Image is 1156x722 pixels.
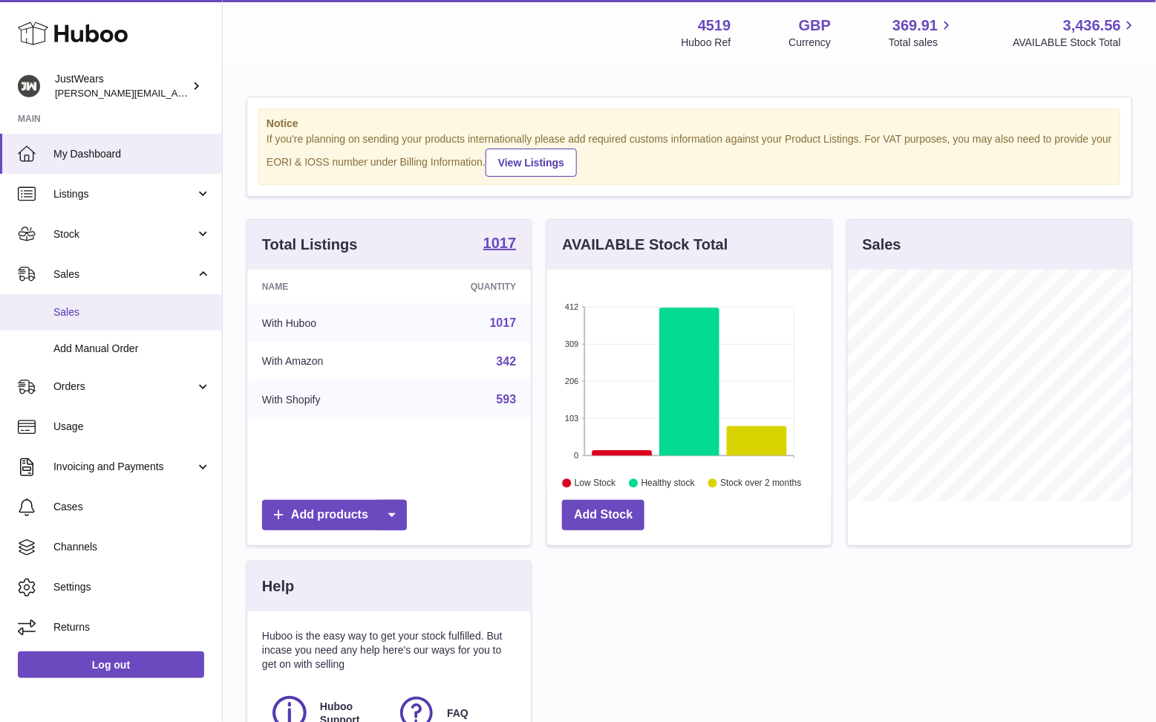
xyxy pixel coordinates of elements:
span: 369.91 [892,16,938,36]
strong: 4519 [698,16,731,36]
text: 206 [565,377,578,386]
span: 3,436.56 [1063,16,1121,36]
h3: Sales [863,235,901,255]
text: Healthy stock [641,478,696,488]
span: Orders [53,380,195,394]
a: 369.91 Total sales [889,16,955,50]
a: 593 [497,393,517,406]
div: Currency [789,36,832,50]
span: FAQ [447,706,468,721]
span: Cases [53,500,211,514]
span: Sales [53,305,211,319]
strong: GBP [799,16,831,36]
span: Sales [53,267,195,282]
a: 3,436.56 AVAILABLE Stock Total [1013,16,1138,50]
span: Usage [53,420,211,434]
span: Add Manual Order [53,342,211,356]
a: Add Stock [562,500,644,530]
a: 1017 [490,316,517,329]
a: Log out [18,651,204,678]
img: josh@just-wears.com [18,75,40,97]
span: Total sales [889,36,955,50]
text: 103 [565,414,578,423]
a: View Listings [486,149,577,177]
a: 342 [497,355,517,368]
h3: AVAILABLE Stock Total [562,235,728,255]
text: 0 [575,451,579,460]
div: Huboo Ref [682,36,731,50]
text: Low Stock [575,478,616,488]
td: With Huboo [247,304,402,342]
text: 412 [565,302,578,311]
span: AVAILABLE Stock Total [1013,36,1138,50]
span: [PERSON_NAME][EMAIL_ADDRESS][DOMAIN_NAME] [55,87,298,99]
strong: Notice [267,117,1112,131]
text: 309 [565,339,578,348]
strong: 1017 [483,235,517,250]
th: Quantity [402,270,531,304]
span: Invoicing and Payments [53,460,195,474]
a: Add products [262,500,407,530]
td: With Shopify [247,380,402,419]
span: Stock [53,227,195,241]
span: Returns [53,620,211,634]
td: With Amazon [247,342,402,381]
p: Huboo is the easy way to get your stock fulfilled. But incase you need any help here's our ways f... [262,629,516,671]
h3: Help [262,576,294,596]
span: Listings [53,187,195,201]
span: My Dashboard [53,147,211,161]
div: If you're planning on sending your products internationally please add required customs informati... [267,132,1112,177]
span: Settings [53,580,211,594]
th: Name [247,270,402,304]
text: Stock over 2 months [721,478,802,488]
a: 1017 [483,235,517,253]
div: JustWears [55,72,189,100]
span: Channels [53,540,211,554]
h3: Total Listings [262,235,358,255]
